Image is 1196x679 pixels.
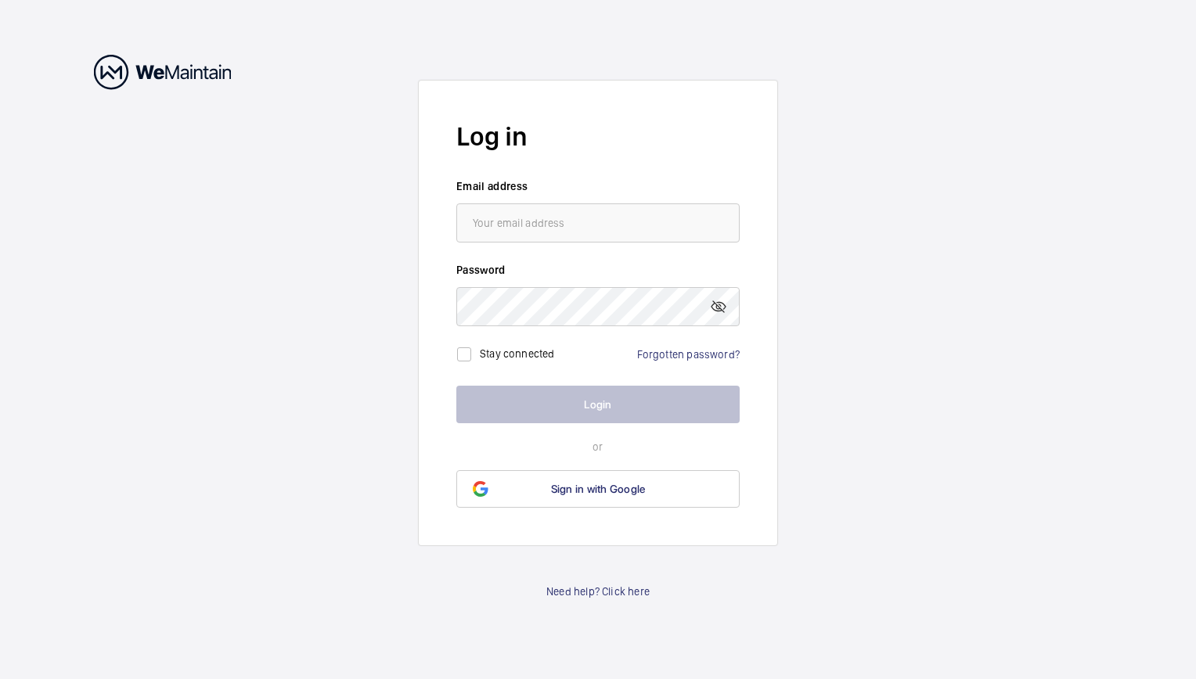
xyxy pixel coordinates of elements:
a: Need help? Click here [546,584,650,599]
h2: Log in [456,118,740,155]
button: Login [456,386,740,423]
label: Password [456,262,740,278]
span: Sign in with Google [551,483,646,495]
input: Your email address [456,203,740,242]
a: Forgotten password? [637,348,740,361]
label: Email address [456,178,740,194]
p: or [456,439,740,454]
label: Stay connected [480,347,555,360]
